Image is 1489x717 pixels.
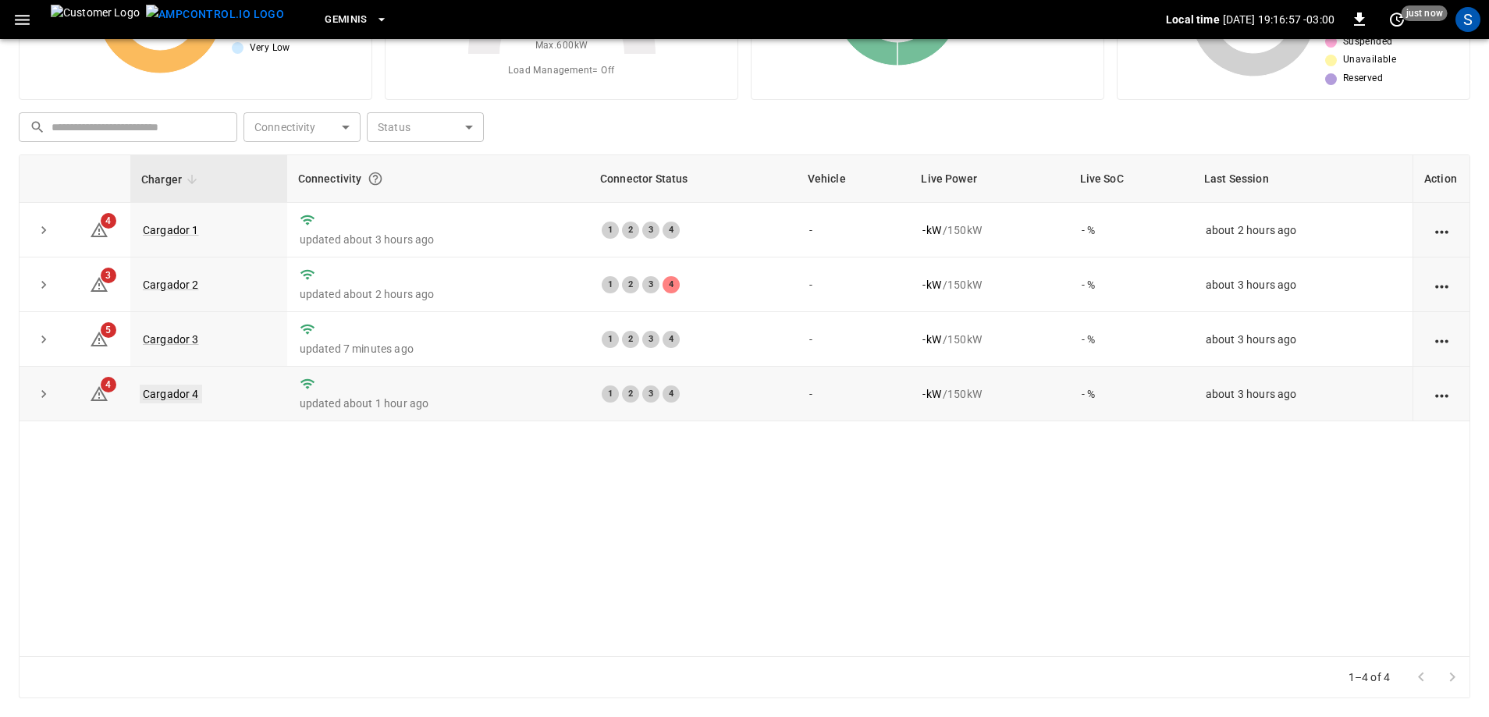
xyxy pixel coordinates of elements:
[535,38,588,54] span: Max. 600 kW
[90,277,108,289] a: 3
[642,276,659,293] div: 3
[300,341,577,357] p: updated 7 minutes ago
[642,222,659,239] div: 3
[910,155,1068,203] th: Live Power
[101,377,116,392] span: 4
[90,387,108,399] a: 4
[602,276,619,293] div: 1
[622,385,639,403] div: 2
[622,331,639,348] div: 2
[300,232,577,247] p: updated about 3 hours ago
[922,386,1056,402] div: / 150 kW
[1069,257,1193,312] td: - %
[1193,203,1413,257] td: about 2 hours ago
[922,222,940,238] p: - kW
[1432,386,1452,402] div: action cell options
[1193,312,1413,367] td: about 3 hours ago
[1069,312,1193,367] td: - %
[298,165,578,193] div: Connectivity
[797,155,911,203] th: Vehicle
[146,5,284,24] img: ampcontrol.io logo
[922,277,940,293] p: - kW
[1432,222,1452,238] div: action cell options
[922,277,1056,293] div: / 150 kW
[622,276,639,293] div: 2
[250,41,290,56] span: Very Low
[589,155,797,203] th: Connector Status
[922,332,1056,347] div: / 150 kW
[1069,203,1193,257] td: - %
[602,385,619,403] div: 1
[602,222,619,239] div: 1
[922,386,940,402] p: - kW
[922,222,1056,238] div: / 150 kW
[141,170,202,189] span: Charger
[642,385,659,403] div: 3
[797,312,911,367] td: -
[32,218,55,242] button: expand row
[508,63,614,79] span: Load Management = Off
[622,222,639,239] div: 2
[797,203,911,257] td: -
[32,382,55,406] button: expand row
[1223,12,1334,27] p: [DATE] 19:16:57 -03:00
[1343,71,1383,87] span: Reserved
[1455,7,1480,32] div: profile-icon
[143,333,199,346] a: Cargador 3
[101,322,116,338] span: 5
[1069,367,1193,421] td: - %
[361,165,389,193] button: Connection between the charger and our software.
[1413,155,1469,203] th: Action
[1193,367,1413,421] td: about 3 hours ago
[140,385,202,403] a: Cargador 4
[663,276,680,293] div: 4
[1432,277,1452,293] div: action cell options
[101,213,116,229] span: 4
[325,11,368,29] span: Geminis
[32,328,55,351] button: expand row
[318,5,394,35] button: Geminis
[90,222,108,235] a: 4
[1402,5,1448,21] span: just now
[797,367,911,421] td: -
[797,257,911,312] td: -
[300,396,577,411] p: updated about 1 hour ago
[1384,7,1409,32] button: set refresh interval
[101,268,116,283] span: 3
[143,224,199,236] a: Cargador 1
[602,331,619,348] div: 1
[90,332,108,345] a: 5
[51,5,140,34] img: Customer Logo
[300,286,577,302] p: updated about 2 hours ago
[1343,52,1396,68] span: Unavailable
[1193,155,1413,203] th: Last Session
[663,385,680,403] div: 4
[32,273,55,296] button: expand row
[1432,332,1452,347] div: action cell options
[1166,12,1220,27] p: Local time
[663,331,680,348] div: 4
[1349,669,1390,685] p: 1–4 of 4
[922,332,940,347] p: - kW
[1193,257,1413,312] td: about 3 hours ago
[642,331,659,348] div: 3
[1069,155,1193,203] th: Live SoC
[1343,34,1393,50] span: Suspended
[143,279,199,291] a: Cargador 2
[663,222,680,239] div: 4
